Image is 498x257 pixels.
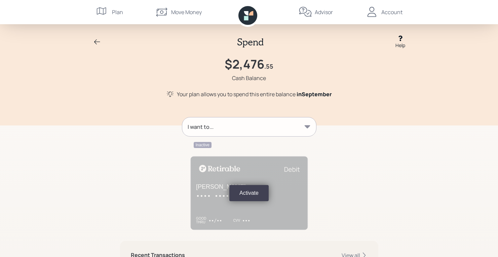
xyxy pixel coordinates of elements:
[225,57,264,71] h1: $2,476
[381,8,403,16] div: Account
[264,63,273,70] h4: .55
[232,74,266,82] div: Cash Balance
[177,90,332,98] div: Your plan allows you to spend this entire balance
[112,8,123,16] div: Plan
[395,42,405,49] div: Help
[171,8,202,16] div: Move Money
[315,8,333,16] div: Advisor
[237,36,264,48] h2: Spend
[188,123,214,131] div: I want to...
[297,90,332,98] span: in September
